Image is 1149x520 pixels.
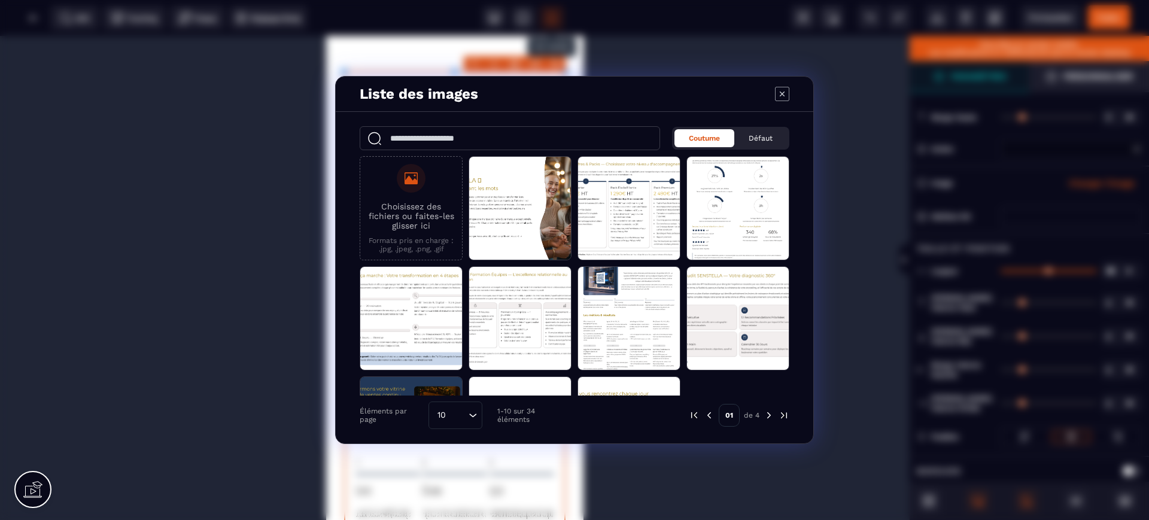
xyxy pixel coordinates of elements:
p: 01 [719,404,740,427]
img: prev [704,410,715,421]
span: Défaut [749,134,773,142]
input: Search for option [450,409,466,422]
span: 10 [433,409,450,422]
p: Formats pris en charge : .jpg, .jpeg, .png, .gif [366,236,456,253]
img: next [779,410,789,421]
img: prev [689,410,700,421]
h4: Liste des images [360,86,478,102]
span: Coutume [689,134,720,142]
div: Search for option [428,402,482,429]
p: 1-10 sur 34 éléments [497,407,566,424]
p: Choisissez des fichiers ou faites-les glisser ici [366,202,456,230]
img: next [764,410,774,421]
p: Éléments par page [360,407,422,424]
p: de 4 [744,410,759,420]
